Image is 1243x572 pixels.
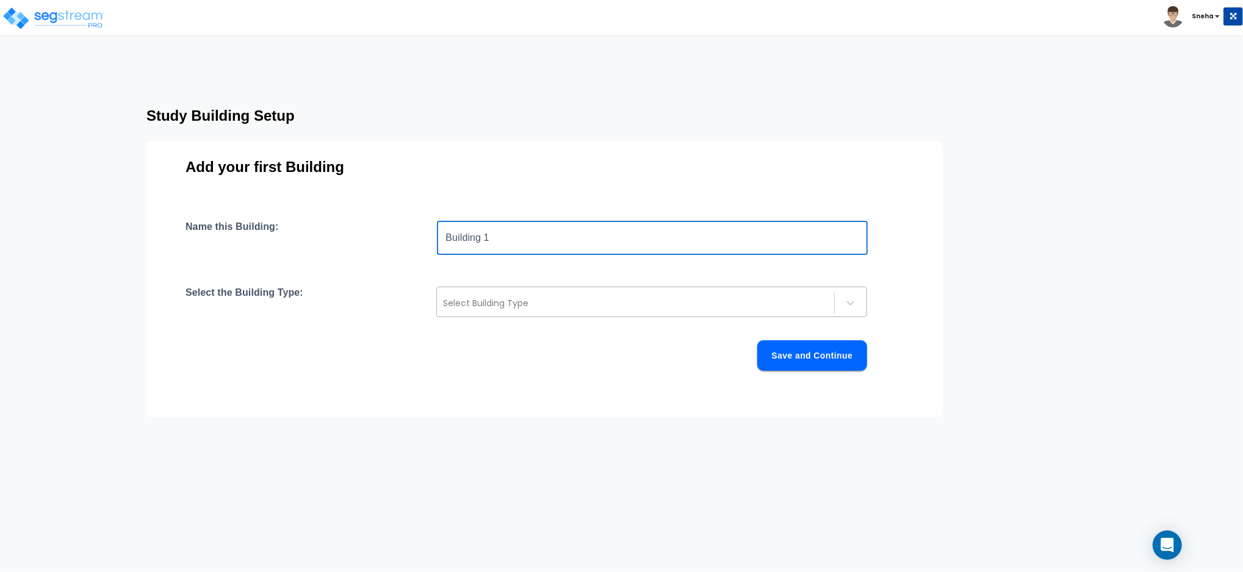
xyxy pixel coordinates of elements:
div: Open Intercom Messenger [1153,531,1182,560]
img: avatar.png [1162,6,1184,27]
h4: Name this Building: [186,221,278,255]
h4: Select the Building Type: [186,287,303,317]
img: logo_pro_r.png [2,6,106,30]
button: Save and Continue [757,340,867,371]
h3: Study Building Setup [146,107,1030,124]
b: Sneha [1192,12,1214,21]
h3: Add your first Building [186,159,904,176]
input: Building Name [437,221,868,255]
